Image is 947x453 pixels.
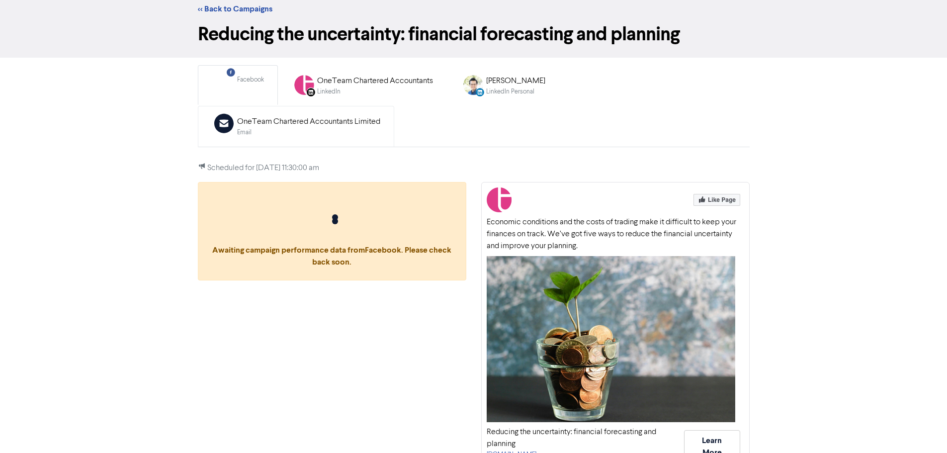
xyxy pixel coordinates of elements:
img: Your Selected Media [487,256,735,422]
div: OneTeam Chartered Accountants [317,75,433,87]
p: Scheduled for [DATE] 11:30:00 am [198,162,750,174]
div: Reducing the uncertainty: financial forecasting and planning [487,426,681,450]
img: Like Page [693,194,740,206]
img: LINKEDIN_PERSONAL [463,75,483,95]
span: Awaiting campaign performance data from Facebook . Please check back soon. [208,214,456,267]
div: Economic conditions and the costs of trading make it difficult to keep your finances on track. We... [487,216,744,252]
img: LINKEDIN [294,75,314,95]
iframe: Chat Widget [897,405,947,453]
div: OneTeam Chartered Accountants Limited [237,116,380,128]
a: Learn More [684,443,740,451]
a: << Back to Campaigns [198,4,272,14]
div: LinkedIn [317,87,433,96]
div: LinkedIn Personal [486,87,545,96]
div: Facebook [237,75,264,85]
div: [PERSON_NAME] [486,75,545,87]
div: Email [237,128,380,137]
h1: Reducing the uncertainty: financial forecasting and planning [198,23,750,46]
